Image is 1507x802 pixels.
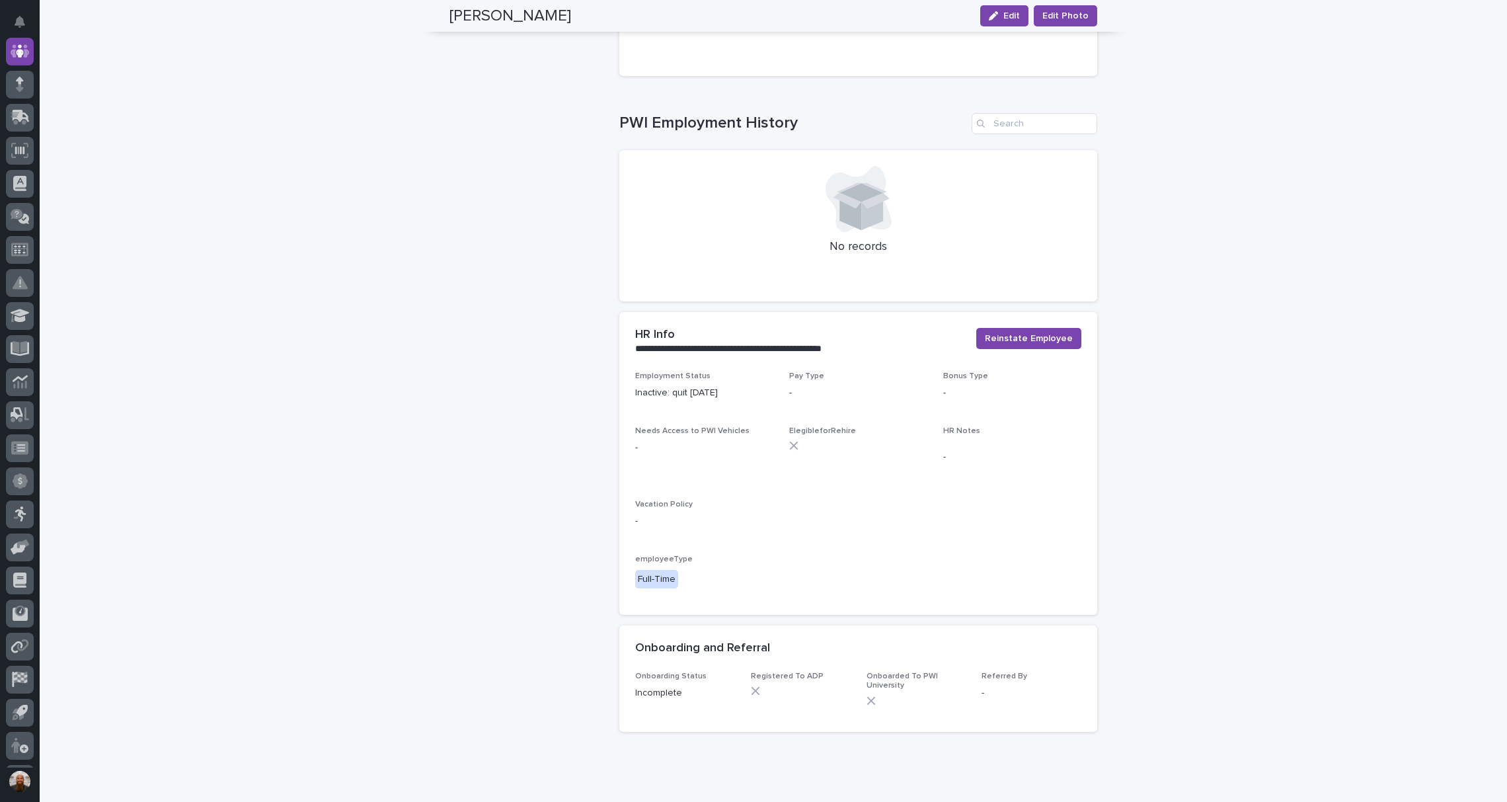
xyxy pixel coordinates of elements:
button: Edit [980,5,1028,26]
button: users-avatar [6,768,34,795]
p: - [635,441,773,455]
p: - [943,450,1081,464]
p: Inactive: quit [DATE] [635,386,773,400]
p: - [943,386,1081,400]
span: Onboarded To PWI University [867,672,938,690]
span: Edit Photo [1042,9,1089,22]
p: - [635,514,1081,528]
p: Incomplete [635,686,735,700]
span: ElegibleforRehire [789,427,856,435]
button: Notifications [6,8,34,36]
span: Referred By [982,672,1027,680]
span: Bonus Type [943,372,988,380]
span: HR Notes [943,427,980,435]
div: Full-Time [635,570,678,589]
h1: PWI Employment History [619,114,966,133]
h2: HR Info [635,328,675,342]
h2: [PERSON_NAME] [449,7,571,26]
p: - [982,686,1081,700]
span: Pay Type [789,372,824,380]
span: Edit [1003,11,1020,20]
h2: Onboarding and Referral [635,641,770,656]
p: No records [635,240,1081,255]
span: employeeType [635,555,693,563]
span: Reinstate Employee [985,332,1073,345]
span: Vacation Policy [635,501,693,508]
span: Needs Access to PWI Vehicles [635,427,750,435]
span: Registered To ADP [751,672,824,680]
span: Onboarding Status [635,672,707,680]
button: Reinstate Employee [976,328,1081,349]
p: - [789,386,927,400]
div: Notifications [17,16,34,37]
button: Edit Photo [1034,5,1097,26]
input: Search [972,113,1097,134]
span: Employment Status [635,372,711,380]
